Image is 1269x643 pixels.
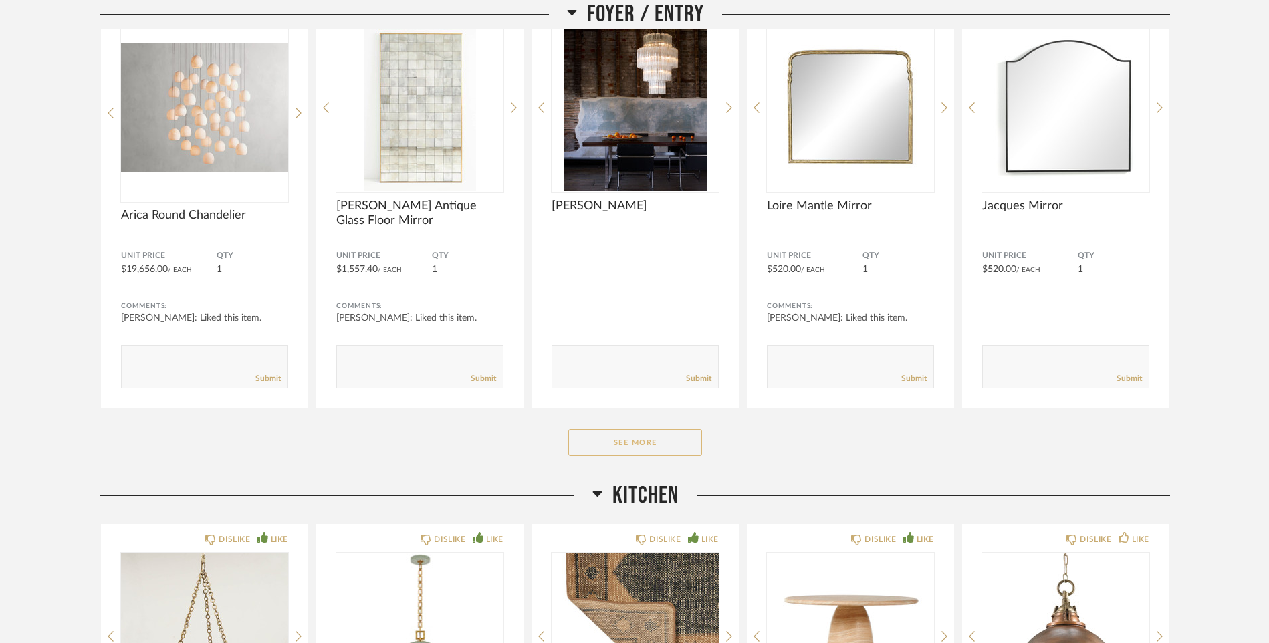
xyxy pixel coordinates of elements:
[901,373,927,384] a: Submit
[219,533,250,546] div: DISLIKE
[1078,251,1149,261] span: QTY
[336,299,503,313] div: Comments:
[271,533,288,546] div: LIKE
[378,267,402,273] span: / Each
[552,24,719,191] img: undefined
[121,265,168,274] span: $19,656.00
[801,267,825,273] span: / Each
[121,299,288,313] div: Comments:
[168,267,192,273] span: / Each
[982,251,1078,261] span: Unit Price
[686,373,711,384] a: Submit
[217,265,222,274] span: 1
[649,533,681,546] div: DISLIKE
[121,251,217,261] span: Unit Price
[767,299,934,313] div: Comments:
[432,265,437,274] span: 1
[1117,373,1142,384] a: Submit
[434,533,465,546] div: DISLIKE
[767,24,934,191] img: undefined
[568,429,702,456] button: See More
[862,265,868,274] span: 1
[336,251,432,261] span: Unit Price
[486,533,503,546] div: LIKE
[767,311,934,325] div: [PERSON_NAME]: Liked this item.
[767,251,862,261] span: Unit Price
[864,533,896,546] div: DISLIKE
[1016,267,1040,273] span: / Each
[255,373,281,384] a: Submit
[1132,533,1149,546] div: LIKE
[767,199,934,213] span: Loire Mantle Mirror
[552,199,719,213] span: [PERSON_NAME]
[862,251,934,261] span: QTY
[982,265,1016,274] span: $520.00
[1080,533,1111,546] div: DISLIKE
[336,265,378,274] span: $1,557.40
[432,251,503,261] span: QTY
[701,533,719,546] div: LIKE
[982,24,1149,191] img: undefined
[121,24,288,191] div: 0
[121,24,288,191] img: undefined
[612,481,679,510] span: Kitchen
[336,24,503,191] img: undefined
[767,265,801,274] span: $520.00
[121,208,288,223] span: Arica Round Chandelier
[1078,265,1083,274] span: 1
[471,373,496,384] a: Submit
[336,311,503,325] div: [PERSON_NAME]: Liked this item.
[121,311,288,325] div: [PERSON_NAME]: Liked this item.
[917,533,934,546] div: LIKE
[217,251,288,261] span: QTY
[982,199,1149,213] span: Jacques Mirror
[336,199,503,228] span: [PERSON_NAME] Antique Glass Floor Mirror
